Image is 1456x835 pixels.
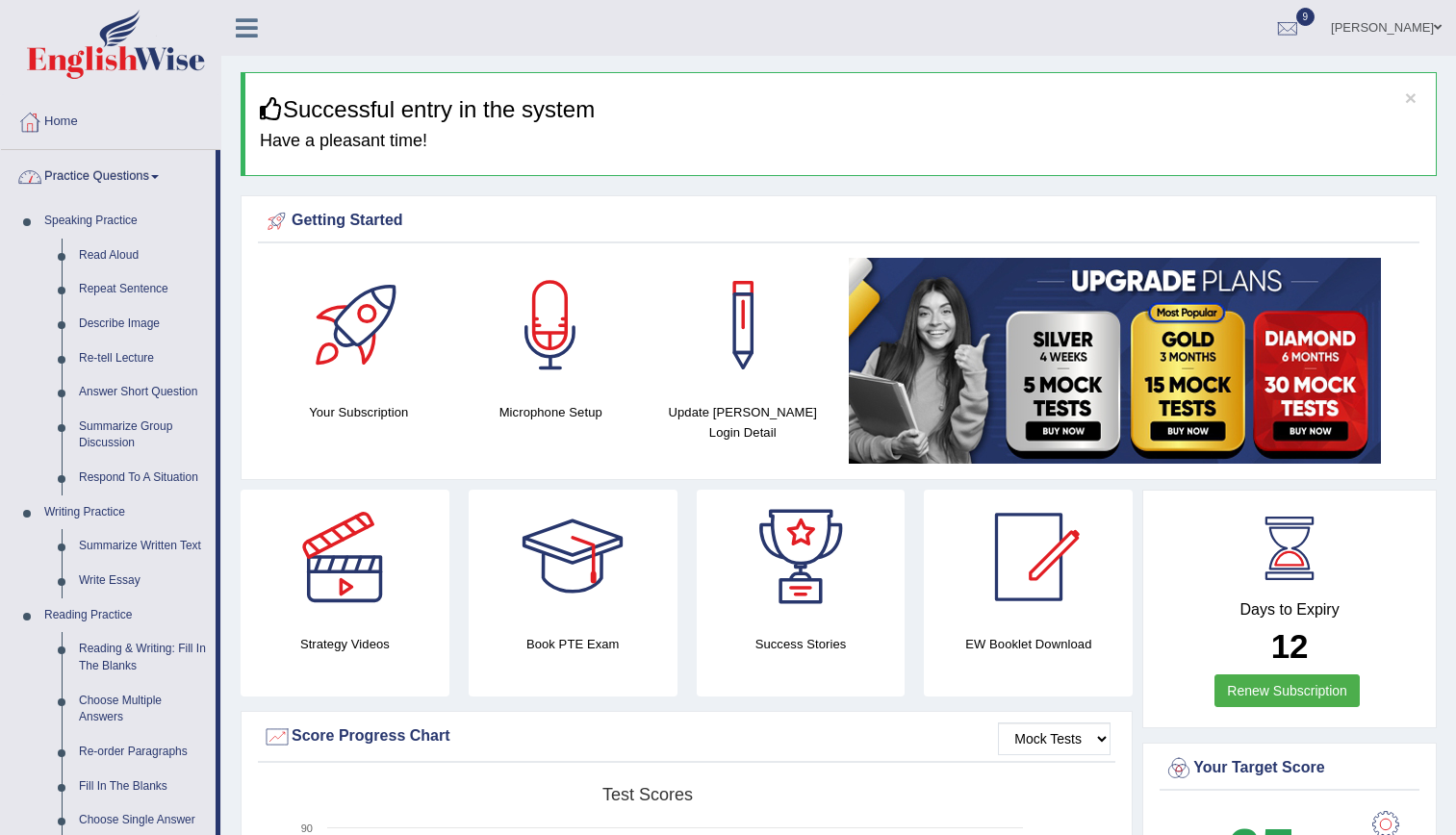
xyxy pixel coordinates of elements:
text: 90 [301,822,313,834]
div: Your Target Score [1164,754,1415,783]
h4: Your Subscription [272,402,446,422]
a: Home [1,95,220,143]
h4: Success Stories [697,634,906,654]
a: Re-order Paragraphs [70,735,216,770]
a: Respond To A Situation [70,461,216,495]
a: Reading Practice [36,598,216,633]
div: Score Progress Chart [263,722,1111,751]
a: Repeat Sentence [70,272,216,307]
a: Summarize Group Discussion [70,410,216,461]
button: × [1405,88,1417,108]
a: Describe Image [70,307,216,342]
a: Choose Multiple Answers [70,684,216,735]
a: Reading & Writing: Fill In The Blanks [70,632,216,683]
h3: Successful entry in the system [260,97,1421,122]
a: Renew Subscription [1214,674,1360,707]
div: Getting Started [263,207,1415,236]
a: Answer Short Question [70,375,216,410]
span: 9 [1296,8,1316,26]
img: small5.jpg [849,258,1381,464]
h4: Strategy Videos [241,634,449,654]
a: Re-tell Lecture [70,342,216,376]
a: Fill In The Blanks [70,770,216,804]
a: Writing Practice [36,495,216,530]
h4: EW Booklet Download [924,634,1133,654]
h4: Days to Expiry [1164,601,1415,619]
h4: Update [PERSON_NAME] Login Detail [656,402,830,443]
a: Read Aloud [70,239,216,273]
a: Practice Questions [1,150,216,198]
b: 12 [1271,627,1309,665]
h4: Book PTE Exam [469,634,677,654]
a: Speaking Practice [36,204,216,239]
h4: Microphone Setup [465,402,638,422]
a: Summarize Written Text [70,529,216,564]
a: Write Essay [70,564,216,598]
h4: Have a pleasant time! [260,132,1421,151]
tspan: Test scores [602,785,693,804]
